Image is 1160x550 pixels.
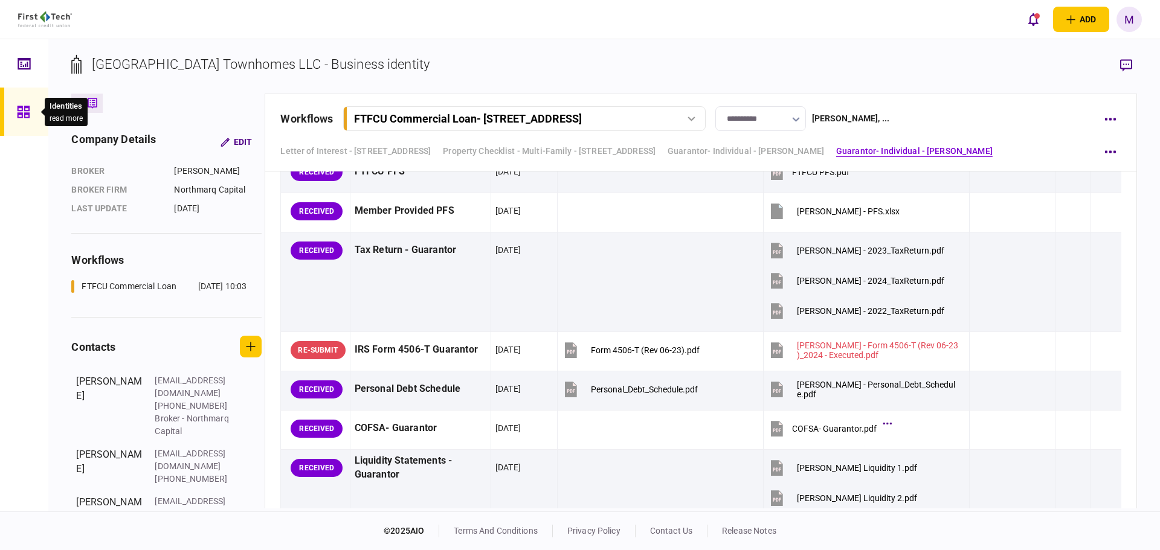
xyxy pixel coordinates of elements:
div: [DATE] [495,205,521,217]
div: Liquidity Statements - Guarantor [355,454,486,482]
a: Property Checklist - Multi-Family - [STREET_ADDRESS] [443,145,656,158]
div: [PERSON_NAME] [76,374,143,438]
div: Broker [71,165,162,177]
img: client company logo [18,11,72,27]
button: Jella - 2024_TaxReturn.pdf [768,267,944,294]
div: [GEOGRAPHIC_DATA] Townhomes LLC - Business identity [92,54,430,74]
div: company details [71,131,156,153]
div: [PERSON_NAME] [76,495,143,546]
button: Jella - 2023_TaxReturn.pdf [768,237,944,264]
div: FTFCU Commercial Loan - [STREET_ADDRESS] [354,112,582,125]
div: Jella Liquidity 2.pdf [797,493,917,503]
div: [DATE] [174,202,262,215]
div: [PERSON_NAME] [174,165,262,177]
button: Raghavender Jella - PFS.xlsx [768,197,900,225]
button: Jella Liquidity 1.pdf [768,454,917,481]
button: COFSA- Guarantor.pdf [768,415,889,442]
button: Form 4506-T (Rev 06-23).pdf [562,336,700,363]
div: Tax Return - Guarantor [355,237,486,264]
button: Jella - Form 4506-T (Rev 06-23)_2024 - Executed.pdf [768,336,959,363]
div: broker firm [71,184,162,196]
a: contact us [650,526,692,536]
div: FTFCU PFS [355,158,486,185]
button: open notifications list [1020,7,1046,32]
div: [DATE] [495,383,521,395]
div: Broker - Northmarq Capital [155,412,233,438]
div: RECEIVED [291,241,343,260]
button: Edit [211,131,262,153]
div: Jella Liquidity 1.pdf [797,463,917,473]
div: Personal_Debt_Schedule.pdf [591,385,698,394]
div: Jella - Personal_Debt_Schedule.pdf [797,380,959,399]
div: [EMAIL_ADDRESS][DOMAIN_NAME] [155,495,233,520]
div: workflows [71,252,262,268]
div: © 2025 AIO [384,525,439,537]
button: M [1116,7,1142,32]
div: [DATE] [495,422,521,434]
a: FTFCU Commercial Loan[DATE] 10:03 [71,280,246,293]
div: [DATE] [495,344,521,356]
a: release notes [722,526,776,536]
div: last update [71,202,162,215]
div: [PHONE_NUMBER] [155,400,233,412]
button: Jella - Personal_Debt_Schedule.pdf [768,376,959,403]
div: FTFCU Commercial Loan [82,280,176,293]
div: COFSA- Guarantor [355,415,486,442]
div: COFSA- Guarantor.pdf [792,424,877,433]
div: [PERSON_NAME] [76,447,143,485]
div: [DATE] [495,165,521,177]
div: RECEIVED [291,202,343,220]
button: Jella Liquidity 2.pdf [768,484,917,511]
div: RECEIVED [291,163,343,181]
a: privacy policy [567,526,620,536]
div: IRS Form 4506-T Guarantor [355,336,486,363]
div: RECEIVED [291,420,343,438]
button: open adding identity options [1053,7,1109,32]
div: [PHONE_NUMBER] [155,473,233,485]
div: [DATE] [495,461,521,473]
button: Jella - 2022_TaxReturn.pdf [768,297,944,324]
a: Guarantor- Individual - [PERSON_NAME] [668,145,824,158]
div: [DATE] [495,244,521,256]
div: RECEIVED [291,380,343,398]
div: workflows [280,110,333,127]
div: Identities [50,100,83,112]
button: FTFCU Commercial Loan- [STREET_ADDRESS] [343,106,706,131]
button: read more [50,114,83,123]
div: [EMAIL_ADDRESS][DOMAIN_NAME] [155,374,233,400]
div: Form 4506-T (Rev 06-23).pdf [591,345,700,355]
button: Personal_Debt_Schedule.pdf [562,376,698,403]
div: [PERSON_NAME] , ... [812,112,889,125]
div: Raghavender Jella - PFS.xlsx [797,206,900,216]
div: RECEIVED [291,459,343,477]
a: Letter of Interest - [STREET_ADDRESS] [280,145,431,158]
div: Jella - 2024_TaxReturn.pdf [797,276,944,286]
div: Northmarq Capital [174,184,262,196]
div: Personal Debt Schedule [355,376,486,403]
a: Guarantor- Individual - [PERSON_NAME] [836,145,993,158]
button: FTFCU PFS.pdf [768,158,862,185]
div: Jella - 2022_TaxReturn.pdf [797,306,944,316]
a: terms and conditions [454,526,538,536]
div: [EMAIL_ADDRESS][DOMAIN_NAME] [155,447,233,473]
div: FTFCU PFS.pdf [792,167,849,177]
div: Jella - Form 4506-T (Rev 06-23)_2024 - Executed.pdf [797,341,959,360]
div: contacts [71,339,115,355]
div: Jella - 2023_TaxReturn.pdf [797,246,944,255]
div: Member Provided PFS [355,197,486,225]
div: [DATE] 10:03 [198,280,247,293]
div: RE-SUBMIT [291,341,345,359]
